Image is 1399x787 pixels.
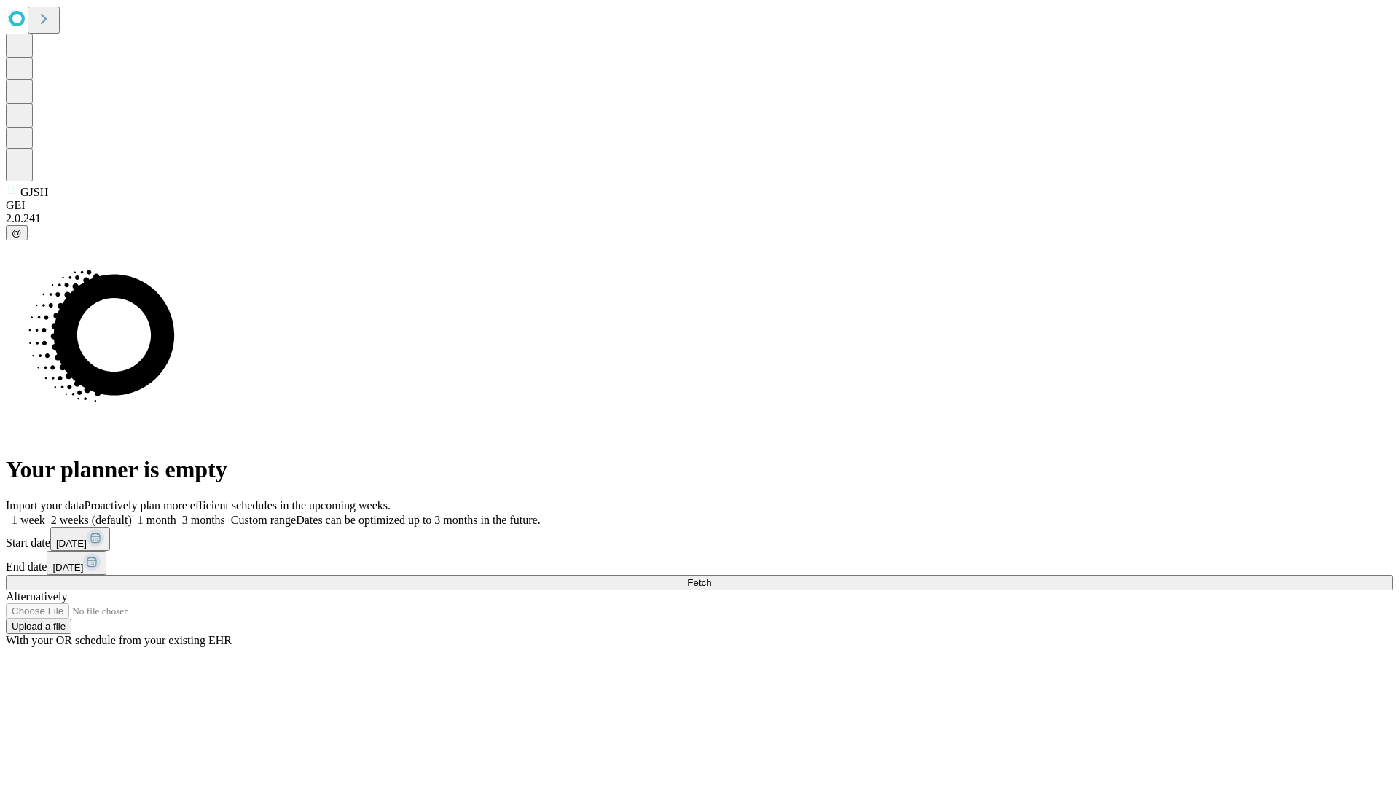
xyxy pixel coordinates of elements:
span: Alternatively [6,590,67,603]
span: Proactively plan more efficient schedules in the upcoming weeks. [85,499,391,512]
div: Start date [6,527,1393,551]
span: 3 months [182,514,225,526]
span: With your OR schedule from your existing EHR [6,634,232,646]
span: Custom range [231,514,296,526]
span: 1 month [138,514,176,526]
span: Dates can be optimized up to 3 months in the future. [296,514,540,526]
span: [DATE] [52,562,83,573]
div: End date [6,551,1393,575]
div: 2.0.241 [6,212,1393,225]
button: Upload a file [6,619,71,634]
div: GEI [6,199,1393,212]
button: @ [6,225,28,240]
button: [DATE] [47,551,106,575]
span: Fetch [687,577,711,588]
span: 1 week [12,514,45,526]
span: 2 weeks (default) [51,514,132,526]
span: GJSH [20,186,48,198]
h1: Your planner is empty [6,456,1393,483]
span: Import your data [6,499,85,512]
span: [DATE] [56,538,87,549]
button: Fetch [6,575,1393,590]
span: @ [12,227,22,238]
button: [DATE] [50,527,110,551]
